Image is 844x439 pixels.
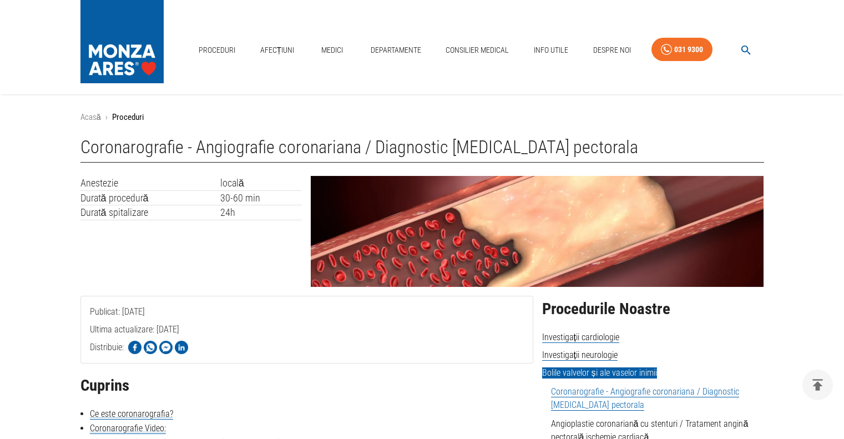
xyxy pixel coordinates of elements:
td: Anestezie [80,176,220,190]
span: Investigații neurologie [542,350,618,361]
a: Afecțiuni [256,39,299,62]
span: Publicat: [DATE] [90,306,145,361]
img: Share on Facebook Messenger [159,341,173,354]
h1: Coronarografie - Angiografie coronariana / Diagnostic [MEDICAL_DATA] pectorala [80,137,764,163]
span: Bolile valvelor și ale vaselor inimii [542,367,657,379]
p: Distribuie: [90,341,124,354]
a: Acasă [80,112,101,122]
nav: breadcrumb [80,111,764,124]
td: 30-60 min [220,190,302,205]
img: Share on Facebook [128,341,141,354]
a: Departamente [366,39,426,62]
h2: Cuprins [80,377,533,395]
td: 24h [220,205,302,220]
div: 031 9300 [674,43,703,57]
button: delete [802,370,833,400]
img: Share on WhatsApp [144,341,157,354]
p: Proceduri [112,111,144,124]
td: Durată procedură [80,190,220,205]
a: Coronarografie - Angiografie coronariana / Diagnostic [MEDICAL_DATA] pectorala [551,386,739,411]
a: Ce este coronarografia? [90,408,173,420]
li: › [105,111,108,124]
a: Info Utile [529,39,573,62]
img: Share on LinkedIn [175,341,188,354]
a: Consilier Medical [441,39,513,62]
td: Durată spitalizare [80,205,220,220]
a: Proceduri [194,39,240,62]
a: 031 9300 [651,38,712,62]
img: Coronarografie - Angiografie coronariana | MONZA ARES [311,176,764,287]
span: Ultima actualizare: [DATE] [90,324,179,379]
a: Medici [315,39,350,62]
td: locală [220,176,302,190]
span: Investigații cardiologie [542,332,619,343]
a: Coronarografie Video: [90,423,166,434]
h2: Procedurile Noastre [542,300,764,318]
a: Despre Noi [589,39,635,62]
